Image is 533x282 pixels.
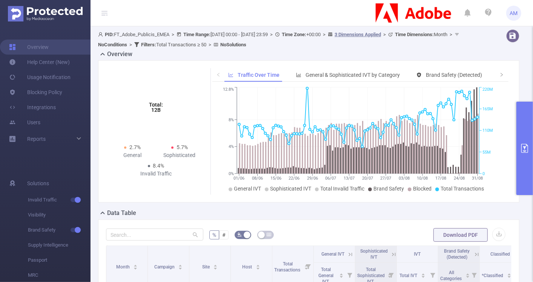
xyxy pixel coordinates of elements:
[9,70,71,85] a: Usage Notification
[9,55,70,70] a: Help Center (New)
[216,72,221,77] i: icon: left
[360,248,388,260] span: Sophisticated IVT
[373,186,404,192] span: Brand Safety
[440,270,463,281] span: All Categories
[9,40,49,55] a: Overview
[289,176,300,181] tspan: 22/06
[178,267,183,269] i: icon: caret-down
[9,115,40,130] a: Users
[28,223,91,238] span: Brand Safety
[507,272,511,274] i: icon: caret-up
[154,264,176,270] span: Campaign
[214,264,218,266] i: icon: caret-up
[282,32,306,37] b: Time Zone:
[206,42,214,47] span: >
[321,252,344,257] span: General IVT
[339,272,344,274] i: icon: caret-up
[491,252,510,257] span: Classified
[178,264,183,266] i: icon: caret-up
[395,32,447,37] span: Month
[320,186,364,192] span: Total Invalid Traffic
[465,272,470,277] div: Sort
[482,128,493,133] tspan: 110M
[202,264,211,270] span: Site
[229,171,234,176] tspan: 0%
[482,150,491,155] tspan: 55M
[507,275,511,277] i: icon: caret-down
[149,102,163,108] tspan: Total:
[417,176,428,181] tspan: 10/08
[116,264,131,270] span: Month
[482,107,493,111] tspan: 165M
[447,32,455,37] span: >
[381,32,388,37] span: >
[106,229,203,241] input: Search...
[321,32,328,37] span: >
[306,72,400,78] span: General & Sophisticated IVT by Category
[256,267,260,269] i: icon: caret-down
[214,267,218,269] i: icon: caret-down
[151,107,161,113] tspan: 12B
[178,264,183,268] div: Sort
[252,176,263,181] tspan: 08/06
[465,272,470,274] i: icon: caret-up
[482,87,493,92] tspan: 220M
[243,264,253,270] span: Host
[270,186,311,192] span: Sophisticated IVT
[395,32,434,37] b: Time Dimensions :
[421,275,425,277] i: icon: caret-down
[229,145,234,149] tspan: 4%
[238,72,280,78] span: Traffic Over Time
[270,176,281,181] tspan: 15/06
[307,176,318,181] tspan: 29/06
[107,50,132,59] h2: Overview
[27,176,49,191] span: Solutions
[465,275,470,277] i: icon: caret-down
[220,42,246,47] b: No Solutions
[444,248,470,260] span: Brand Safety (Detected)
[380,176,391,181] tspan: 27/07
[169,32,177,37] span: >
[98,32,461,47] span: FT_Adobe_Publicis_EMEA [DATE] 00:00 - [DATE] 23:59 +00:00
[426,72,482,78] span: Brand Safety (Detected)
[268,32,275,37] span: >
[8,6,83,21] img: Protected Media
[141,42,206,47] span: Total Transactions ≥ 50
[274,261,301,273] span: Total Transactions
[296,72,301,78] i: icon: bar-chart
[335,32,381,37] u: 3 Dimensions Applied
[435,176,446,181] tspan: 17/08
[132,170,180,178] div: Invalid Traffic
[28,192,91,207] span: Invalid Traffic
[28,253,91,268] span: Passport
[27,136,46,142] span: Reports
[433,228,488,242] button: Download PDF
[129,144,141,150] span: 2.7%
[325,176,336,181] tspan: 06/07
[414,252,421,257] span: IVT
[27,131,46,146] a: Reports
[421,272,425,274] i: icon: caret-up
[105,32,114,37] b: PID:
[256,264,260,266] i: icon: caret-up
[28,207,91,223] span: Visibility
[472,176,483,181] tspan: 31/08
[234,186,261,192] span: General IVT
[441,186,484,192] span: Total Transactions
[344,176,355,181] tspan: 13/07
[133,264,138,268] div: Sort
[482,171,485,176] tspan: 0
[421,272,425,277] div: Sort
[228,72,233,78] i: icon: line-chart
[237,232,242,237] i: icon: bg-colors
[399,176,410,181] tspan: 03/08
[413,186,432,192] span: Blocked
[177,144,188,150] span: 5.7%
[510,6,518,21] span: AM
[222,232,226,238] span: #
[98,42,127,47] b: No Conditions
[28,238,91,253] span: Supply Intelligence
[339,272,344,277] div: Sort
[107,209,136,218] h2: Data Table
[156,151,203,159] div: Sophisticated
